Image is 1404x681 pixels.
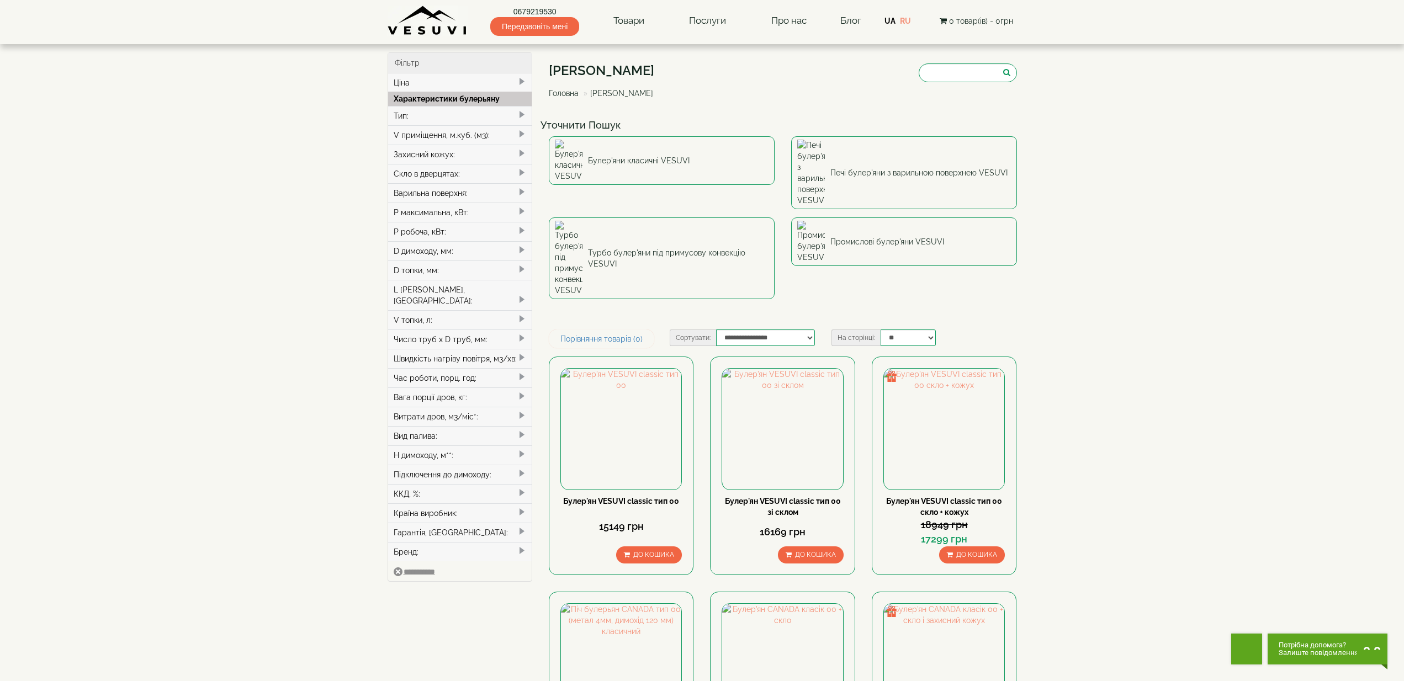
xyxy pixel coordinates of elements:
[1279,641,1359,649] span: Потрібна допомога?
[388,106,532,125] div: Тип:
[778,546,844,563] button: До кошика
[886,606,897,617] img: gift
[388,92,532,106] div: Характеристики булерьяну
[388,387,532,407] div: Вага порції дров, кг:
[388,183,532,203] div: Варильна поверхня:
[549,63,661,78] h1: [PERSON_NAME]
[388,329,532,349] div: Число труб x D труб, мм:
[388,542,532,561] div: Бренд:
[388,445,532,465] div: H димоходу, м**:
[388,407,532,426] div: Витрати дров, м3/міс*:
[549,89,579,98] a: Головна
[900,17,911,25] a: RU
[555,221,582,296] img: Турбо булер'яни під примусову конвекцію VESUVI
[791,136,1017,209] a: Печі булер'яни з варильною поверхнею VESUVI Печі булер'яни з варильною поверхнею VESUVI
[722,369,843,489] img: Булер'ян VESUVI classic тип 00 зі склом
[840,15,861,26] a: Блог
[831,329,881,346] label: На сторінці:
[1268,634,1387,664] button: Chat button
[549,217,775,299] a: Турбо булер'яни під примусову конвекцію VESUVI Турбо булер'яни під примусову конвекцію VESUVI
[725,497,841,517] a: Булер'ян VESUVI classic тип 00 зі склом
[388,73,532,92] div: Ціна
[541,120,1025,131] h4: Уточнити Пошук
[388,280,532,310] div: L [PERSON_NAME], [GEOGRAPHIC_DATA]:
[490,17,579,36] span: Передзвоніть мені
[549,136,775,185] a: Булер'яни класичні VESUVI Булер'яни класичні VESUVI
[886,497,1002,517] a: Булер'ян VESUVI classic тип 00 скло + кожух
[549,329,654,348] a: Порівняння товарів (0)
[678,8,737,34] a: Послуги
[388,260,532,280] div: D топки, мм:
[563,497,679,506] a: Булер'ян VESUVI classic тип 00
[490,6,579,17] a: 0679219530
[388,310,532,329] div: V топки, л:
[388,241,532,260] div: D димоходу, мм:
[616,546,682,563] button: До кошика
[1279,649,1359,657] span: Залиште повідомлення
[388,164,532,183] div: Скло в дверцятах:
[797,221,825,263] img: Промислові булер'яни VESUVI
[886,371,897,382] img: gift
[388,222,532,241] div: P робоча, кВт:
[388,465,532,484] div: Підключення до димоходу:
[939,546,1005,563] button: До кошика
[1231,634,1262,664] button: Get Call button
[388,426,532,445] div: Вид палива:
[388,484,532,503] div: ККД, %:
[956,551,997,558] span: До кошика
[760,8,818,34] a: Про нас
[670,329,716,346] label: Сортувати:
[791,217,1017,266] a: Промислові булер'яни VESUVI Промислові булер'яни VESUVI
[949,17,1013,25] span: 0 товар(ів) - 0грн
[883,532,1005,546] div: 17299 грн
[795,551,836,558] span: До кошика
[388,125,532,145] div: V приміщення, м.куб. (м3):
[884,369,1004,489] img: Булер'ян VESUVI classic тип 00 скло + кожух
[883,518,1005,532] div: 18949 грн
[722,525,843,539] div: 16169 грн
[581,88,653,99] li: [PERSON_NAME]
[936,15,1016,27] button: 0 товар(ів) - 0грн
[560,519,682,534] div: 15149 грн
[602,8,655,34] a: Товари
[388,523,532,542] div: Гарантія, [GEOGRAPHIC_DATA]:
[388,6,468,36] img: Завод VESUVI
[388,368,532,387] div: Час роботи, порц. год:
[633,551,674,558] span: До кошика
[388,503,532,523] div: Країна виробник:
[388,349,532,368] div: Швидкість нагріву повітря, м3/хв:
[388,145,532,164] div: Захисний кожух:
[555,140,582,182] img: Булер'яни класичні VESUVI
[388,203,532,222] div: P максимальна, кВт:
[797,140,825,206] img: Печі булер'яни з варильною поверхнею VESUVI
[884,17,896,25] a: UA
[388,53,532,73] div: Фільтр
[561,369,681,489] img: Булер'ян VESUVI classic тип 00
